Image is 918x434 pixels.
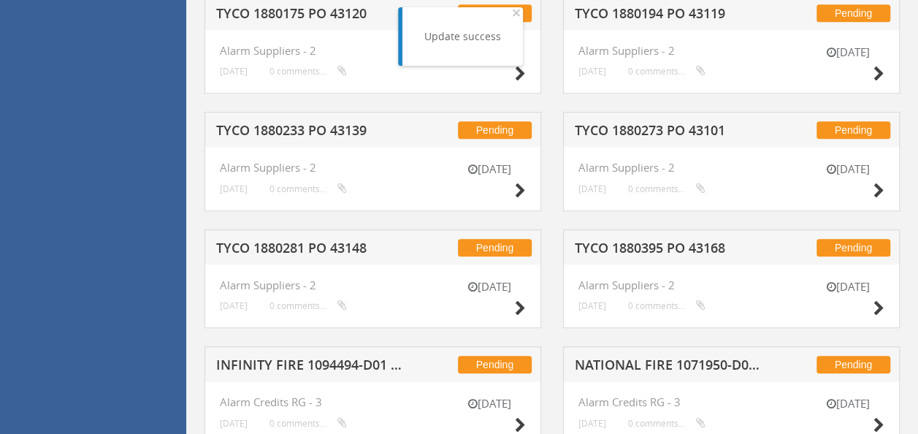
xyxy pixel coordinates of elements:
[458,356,532,373] span: Pending
[816,4,890,22] span: Pending
[575,7,762,25] h5: TYCO 1880194 PO 43119
[811,396,884,411] small: [DATE]
[220,45,526,57] h4: Alarm Suppliers - 2
[512,2,521,23] span: ×
[269,66,347,77] small: 0 comments...
[220,66,248,77] small: [DATE]
[816,121,890,139] span: Pending
[578,396,884,408] h4: Alarm Credits RG - 3
[216,358,404,376] h5: INFINITY FIRE 1094494-D01 $273.76
[578,161,884,174] h4: Alarm Suppliers - 2
[578,45,884,57] h4: Alarm Suppliers - 2
[216,123,404,142] h5: TYCO 1880233 PO 43139
[578,300,606,311] small: [DATE]
[216,7,404,25] h5: TYCO 1880175 PO 43120
[424,29,501,44] div: Update success
[269,183,347,194] small: 0 comments...
[220,300,248,311] small: [DATE]
[628,300,705,311] small: 0 comments...
[269,300,347,311] small: 0 comments...
[269,418,347,429] small: 0 comments...
[578,279,884,292] h4: Alarm Suppliers - 2
[453,279,526,294] small: [DATE]
[220,161,526,174] h4: Alarm Suppliers - 2
[453,396,526,411] small: [DATE]
[458,121,532,139] span: Pending
[220,279,526,292] h4: Alarm Suppliers - 2
[220,418,248,429] small: [DATE]
[220,183,248,194] small: [DATE]
[811,45,884,60] small: [DATE]
[628,418,705,429] small: 0 comments...
[575,241,762,259] h5: TYCO 1880395 PO 43168
[811,161,884,177] small: [DATE]
[628,183,705,194] small: 0 comments...
[816,356,890,373] span: Pending
[578,418,606,429] small: [DATE]
[628,66,705,77] small: 0 comments...
[216,241,404,259] h5: TYCO 1880281 PO 43148
[578,183,606,194] small: [DATE]
[575,358,762,376] h5: NATIONAL FIRE 1071950-D01 $743.60
[453,161,526,177] small: [DATE]
[816,239,890,256] span: Pending
[220,396,526,408] h4: Alarm Credits RG - 3
[578,66,606,77] small: [DATE]
[458,239,532,256] span: Pending
[811,279,884,294] small: [DATE]
[575,123,762,142] h5: TYCO 1880273 PO 43101
[458,4,532,22] span: Pending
